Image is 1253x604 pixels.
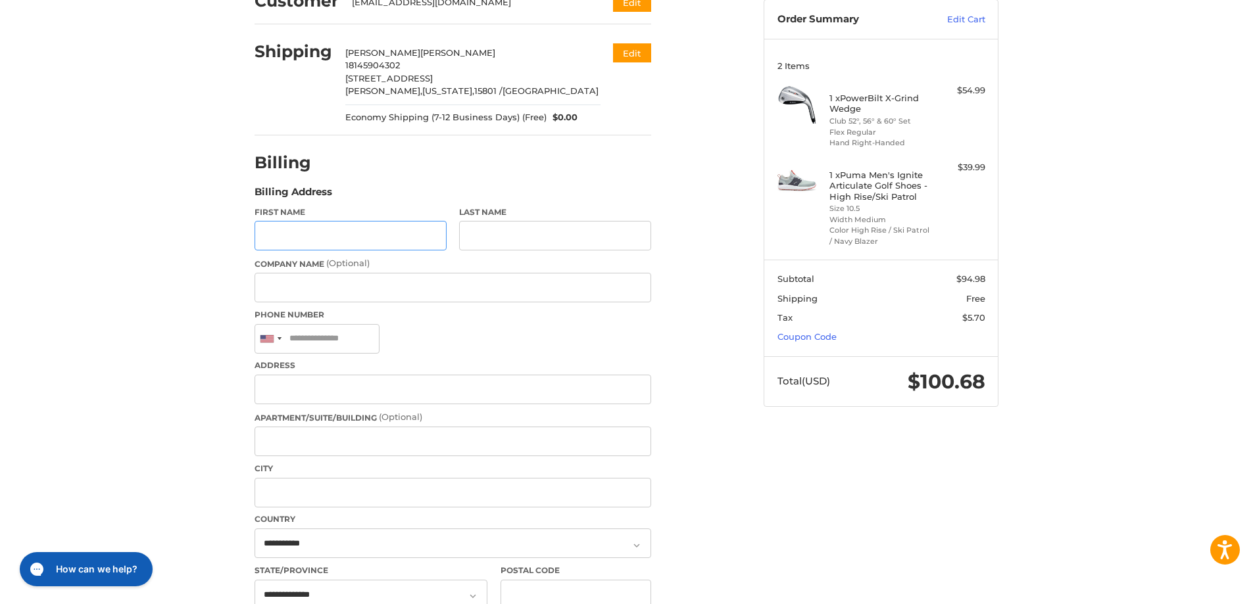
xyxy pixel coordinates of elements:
[547,111,578,124] span: $0.00
[255,411,651,424] label: Apartment/Suite/Building
[829,127,930,138] li: Flex Regular
[255,565,487,576] label: State/Province
[777,60,985,71] h3: 2 Items
[255,360,651,371] label: Address
[255,257,651,270] label: Company Name
[777,331,837,342] a: Coupon Code
[420,47,495,58] span: [PERSON_NAME]
[962,312,985,323] span: $5.70
[777,293,818,304] span: Shipping
[345,85,422,96] span: [PERSON_NAME],
[501,565,652,576] label: Postal Code
[345,47,420,58] span: [PERSON_NAME]
[345,111,547,124] span: Economy Shipping (7-12 Business Days) (Free)
[777,312,793,323] span: Tax
[829,170,930,202] h4: 1 x Puma Men's Ignite Articulate Golf Shoes - High Rise/Ski Patrol
[326,258,370,268] small: (Optional)
[379,411,422,422] small: (Optional)
[345,60,400,70] span: 18145904302
[777,375,830,387] span: Total (USD)
[777,273,814,284] span: Subtotal
[908,369,985,394] span: $100.68
[255,463,651,475] label: City
[933,84,985,97] div: $54.99
[474,85,503,96] span: 15801 /
[777,13,919,26] h3: Order Summary
[255,325,285,353] div: United States: +1
[255,185,332,206] legend: Billing Address
[829,225,930,246] li: Color High Rise / Ski Patrol / Navy Blazer
[255,41,332,62] h2: Shipping
[919,13,985,26] a: Edit Cart
[966,293,985,304] span: Free
[829,93,930,114] h4: 1 x PowerBilt X-Grind Wedge
[255,309,651,321] label: Phone Number
[613,43,651,62] button: Edit
[255,152,332,173] h2: Billing
[422,85,474,96] span: [US_STATE],
[829,203,930,214] li: Size 10.5
[255,206,447,218] label: First Name
[829,116,930,127] li: Club 52°, 56° & 60° Set
[345,73,433,83] span: [STREET_ADDRESS]
[459,206,651,218] label: Last Name
[829,214,930,225] li: Width Medium
[503,85,599,96] span: [GEOGRAPHIC_DATA]
[13,547,157,591] iframe: Gorgias live chat messenger
[829,137,930,149] li: Hand Right-Handed
[255,513,651,525] label: Country
[933,161,985,174] div: $39.99
[956,273,985,284] span: $94.98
